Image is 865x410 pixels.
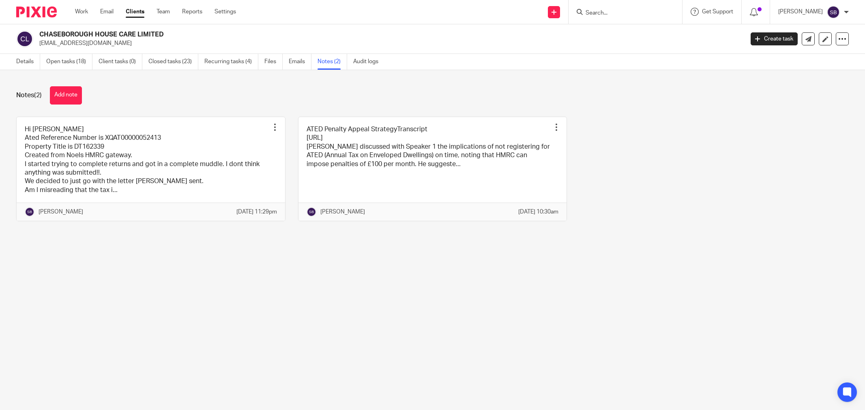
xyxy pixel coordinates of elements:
a: Settings [215,8,236,16]
a: Audit logs [353,54,384,70]
img: svg%3E [16,30,33,47]
a: Create task [751,32,798,45]
a: Team [157,8,170,16]
p: [PERSON_NAME] [320,208,365,216]
img: svg%3E [25,207,34,217]
a: Recurring tasks (4) [204,54,258,70]
p: [DATE] 11:29pm [236,208,277,216]
a: Notes (2) [318,54,347,70]
a: Work [75,8,88,16]
span: (2) [34,92,42,98]
p: [EMAIL_ADDRESS][DOMAIN_NAME] [39,39,738,47]
input: Search [585,10,658,17]
p: [DATE] 10:30am [518,208,558,216]
a: Email [100,8,114,16]
a: Files [264,54,283,70]
button: Add note [50,86,82,105]
a: Closed tasks (23) [148,54,198,70]
a: Details [16,54,40,70]
p: [PERSON_NAME] [778,8,823,16]
p: [PERSON_NAME] [39,208,83,216]
h1: Notes [16,91,42,100]
img: svg%3E [827,6,840,19]
h2: CHASEBOROUGH HOUSE CARE LIMITED [39,30,599,39]
span: Get Support [702,9,733,15]
a: Client tasks (0) [99,54,142,70]
a: Emails [289,54,311,70]
img: Pixie [16,6,57,17]
a: Clients [126,8,144,16]
a: Reports [182,8,202,16]
a: Open tasks (18) [46,54,92,70]
img: svg%3E [307,207,316,217]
